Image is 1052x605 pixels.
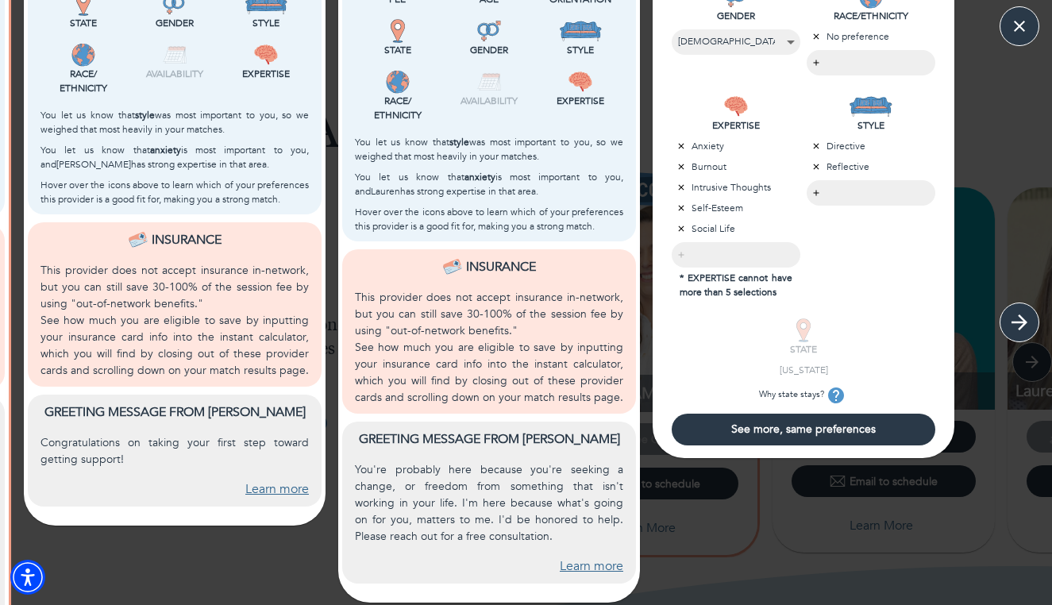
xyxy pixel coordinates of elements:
[355,94,440,122] p: Race/ Ethnicity
[40,262,309,312] p: This provider does not accept insurance in-network, but you can still save 30-100% of the session...
[807,118,935,133] p: STYLE
[355,135,623,164] p: You let us know that was most important to you, so we weighed that most heavily in your matches.
[40,143,309,171] p: You let us know that is most important to you, and [PERSON_NAME] has strong expertise in that area.
[559,19,603,43] img: Style
[466,257,536,276] p: Insurance
[163,43,187,67] img: Availability
[739,342,868,356] p: STATE
[672,414,935,445] button: See more, same preferences
[355,289,623,339] p: This provider does not accept insurance in-network, but you can still save 30-100% of the session...
[40,434,309,468] p: Congratulations on taking your first step toward getting support!
[224,16,309,30] p: Style
[464,171,495,183] b: anxiety
[245,480,309,499] a: Learn more
[132,16,217,30] p: Gender
[739,363,868,377] p: [US_STATE]
[152,230,222,249] p: Insurance
[224,67,309,81] p: Expertise
[672,160,800,174] p: Burnout
[672,222,800,236] p: Social Life
[807,160,935,174] p: Reflective
[40,108,309,137] p: You let us know that was most important to you, so we weighed that most heavily in your matches.
[672,118,800,133] p: EXPERTISE
[678,422,929,437] span: See more, same preferences
[71,43,95,67] img: Race/<br />Ethnicity
[386,70,410,94] img: Race/<br />Ethnicity
[150,144,181,156] b: anxiety
[672,268,800,299] p: * EXPERTISE cannot have more than 5 selections
[672,9,800,23] p: GENDER
[10,560,45,595] div: Accessibility Menu
[560,557,623,576] a: Learn more
[807,29,935,44] p: No preference
[355,205,623,233] p: Hover over the icons above to learn which of your preferences this provider is a good fit for, ma...
[355,19,440,57] div: This provider is licensed to work in your state.
[446,43,531,57] p: Gender
[538,43,623,57] p: Style
[135,109,155,121] b: style
[355,43,440,57] p: State
[355,170,623,198] p: You let us know that is most important to you, and Lauren has strong expertise in that area.
[132,67,217,81] p: Availability
[355,461,623,545] p: You're probably here because you're seeking a change, or freedom from something that isn't workin...
[40,178,309,206] p: Hover over the icons above to learn which of your preferences this provider is a good fit for, ma...
[739,383,868,407] p: Why state stays?
[807,139,935,153] p: Directive
[792,318,815,342] img: STATE
[40,403,309,422] p: Greeting message from [PERSON_NAME]
[807,9,935,23] p: RACE/ETHNICITY
[477,19,501,43] img: Gender
[449,136,469,148] b: style
[446,94,531,108] p: Availability
[824,383,848,407] button: tooltip
[254,43,278,67] img: Expertise
[672,180,800,195] p: Intrusive Thoughts
[568,70,592,94] img: Expertise
[672,139,800,153] p: Anxiety
[672,201,800,215] p: Self-Esteem
[40,312,309,379] p: See how much you are eligible to save by inputting your insurance card info into the instant calc...
[40,16,125,30] p: State
[355,430,623,449] p: Greeting message from [PERSON_NAME]
[40,67,125,95] p: Race/ Ethnicity
[849,94,892,118] img: STYLE
[386,19,410,43] img: State
[477,70,501,94] img: Availability
[538,94,623,108] p: Expertise
[355,339,623,406] p: See how much you are eligible to save by inputting your insurance card info into the instant calc...
[724,94,748,118] img: EXPERTISE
